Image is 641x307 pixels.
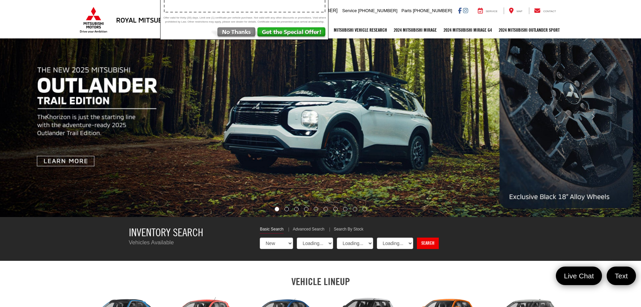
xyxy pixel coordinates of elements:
a: Search [417,238,439,249]
span: [PHONE_NUMBER] [413,8,452,13]
a: 2024 Mitsubishi Outlander SPORT [495,22,563,38]
a: Search By Stock [334,226,363,233]
span: Map [517,10,522,13]
li: Go to slide number 6. [323,207,328,211]
span: Live Chat [561,271,597,280]
span: Service [342,8,357,13]
a: Service [473,7,503,14]
li: Go to slide number 1. [275,207,279,211]
a: Advanced Search [293,226,324,233]
a: Text [607,267,636,285]
span: Parts [401,8,412,13]
li: Go to slide number 4. [304,207,309,211]
span: Offer valid for thirty (30) days. Limit one (1) certificate per vehicle purchase. Not valid with ... [162,16,327,24]
a: Basic Search [260,226,283,234]
select: Choose Year from the dropdown [297,238,333,249]
span: Contact [543,10,556,13]
li: Go to slide number 8. [343,207,347,211]
p: Vehicles Available [129,239,250,247]
a: Live Chat [556,267,602,285]
h2: VEHICLE LINEUP [78,276,563,287]
li: Go to slide number 3. [294,207,299,211]
span: [PHONE_NUMBER] [358,8,397,13]
a: Mitsubishi Vehicle Research [330,22,390,38]
select: Choose Make from the dropdown [337,238,373,249]
img: Mitsubishi [78,7,109,33]
a: Contact [529,7,561,14]
span: Text [611,271,631,280]
img: Get the Special Offer [257,27,328,39]
li: Go to slide number 2. [285,207,289,211]
a: 2024 Mitsubishi Mirage G4 [440,22,495,38]
img: No Thanks, Continue to Website [210,27,257,39]
li: Go to slide number 5. [314,207,318,211]
li: Go to slide number 9. [353,207,357,211]
select: Choose Vehicle Condition from the dropdown [260,238,293,249]
h3: Inventory Search [129,226,250,238]
a: Instagram: Click to visit our Instagram page [463,8,468,13]
span: Service [486,10,498,13]
button: Click to view next picture. [545,30,641,204]
a: Map [504,7,527,14]
a: 2024 Mitsubishi Mirage [390,22,440,38]
li: Go to slide number 7. [333,207,337,211]
select: Choose Model from the dropdown [377,238,413,249]
li: Go to slide number 10. [362,207,367,211]
a: Facebook: Click to visit our Facebook page [458,8,462,13]
h3: Royal Mitsubishi [116,16,175,24]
